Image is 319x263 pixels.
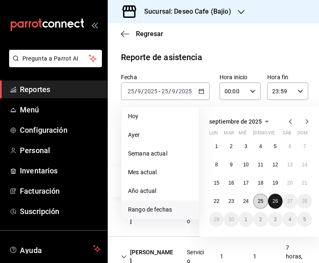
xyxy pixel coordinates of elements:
button: 21 de septiembre de 2025 [297,175,312,190]
abbr: 9 de septiembre de 2025 [230,162,233,168]
button: Pregunta a Parrot AI [9,50,102,67]
span: Menú [20,104,101,115]
abbr: 25 de septiembre de 2025 [258,198,263,204]
button: 26 de septiembre de 2025 [268,194,283,209]
button: 27 de septiembre de 2025 [283,194,297,209]
abbr: 5 de septiembre de 2025 [274,144,277,149]
span: / [141,88,144,95]
abbr: 28 de septiembre de 2025 [302,198,307,204]
abbr: 14 de septiembre de 2025 [302,162,307,168]
button: 25 de septiembre de 2025 [253,194,268,209]
button: 20 de septiembre de 2025 [283,175,297,190]
abbr: 5 de octubre de 2025 [303,217,306,222]
abbr: 19 de septiembre de 2025 [273,180,278,186]
button: Regresar [121,30,163,38]
abbr: miércoles [239,130,247,139]
span: Hoy [128,112,192,121]
abbr: 18 de septiembre de 2025 [258,180,263,186]
div: Cell [114,205,180,229]
label: Hora inicio [220,74,261,80]
span: Año actual [128,187,192,195]
button: open_drawer_menu [91,22,98,28]
span: Ayuda [20,244,90,254]
div: Head [108,166,319,197]
button: 6 de septiembre de 2025 [283,139,297,154]
abbr: 17 de septiembre de 2025 [243,180,249,186]
button: septiembre de 2025 [209,117,272,127]
abbr: 4 de octubre de 2025 [288,217,291,222]
abbr: 30 de septiembre de 2025 [228,217,234,222]
button: 8 de septiembre de 2025 [209,157,224,172]
abbr: martes [224,130,234,139]
button: 1 de octubre de 2025 [239,212,253,227]
button: 7 de septiembre de 2025 [297,139,312,154]
input: -- [172,88,176,95]
span: / [176,88,178,95]
span: Inventarios [20,165,101,176]
abbr: 3 de septiembre de 2025 [244,144,247,149]
button: 19 de septiembre de 2025 [268,175,283,190]
abbr: 2 de septiembre de 2025 [230,144,233,149]
abbr: 22 de septiembre de 2025 [214,198,219,204]
span: Ayer [128,131,192,139]
button: 1 de septiembre de 2025 [209,139,224,154]
div: HeadCell [114,170,169,194]
input: -- [161,88,169,95]
abbr: 6 de septiembre de 2025 [288,144,291,149]
span: / [169,88,171,95]
span: - [159,88,160,95]
button: 22 de septiembre de 2025 [209,194,224,209]
abbr: 29 de septiembre de 2025 [214,217,219,222]
button: 9 de septiembre de 2025 [224,157,238,172]
abbr: domingo [297,130,308,139]
abbr: 7 de septiembre de 2025 [303,144,306,149]
button: 11 de septiembre de 2025 [253,157,268,172]
abbr: 15 de septiembre de 2025 [214,180,219,186]
abbr: 24 de septiembre de 2025 [243,198,249,204]
button: 18 de septiembre de 2025 [253,175,268,190]
button: 13 de septiembre de 2025 [283,157,297,172]
abbr: 12 de septiembre de 2025 [273,162,278,168]
abbr: sábado [283,130,291,139]
abbr: 23 de septiembre de 2025 [228,198,234,204]
span: Configuración [20,124,101,136]
input: -- [137,88,141,95]
abbr: viernes [268,130,275,139]
span: Rango de fechas [128,205,192,214]
span: Reportes [20,84,101,95]
abbr: 2 de octubre de 2025 [259,217,262,222]
abbr: 3 de octubre de 2025 [274,217,277,222]
button: 2 de octubre de 2025 [253,212,268,227]
abbr: 4 de septiembre de 2025 [259,144,262,149]
button: 24 de septiembre de 2025 [239,194,253,209]
button: 23 de septiembre de 2025 [224,194,238,209]
button: 29 de septiembre de 2025 [209,212,224,227]
input: -- [127,88,135,95]
abbr: 1 de octubre de 2025 [244,217,247,222]
span: Regresar [136,30,163,38]
abbr: 16 de septiembre de 2025 [228,180,234,186]
button: 30 de septiembre de 2025 [224,212,238,227]
button: 3 de septiembre de 2025 [239,139,253,154]
button: 5 de septiembre de 2025 [268,139,283,154]
input: ---- [178,88,192,95]
abbr: 13 de septiembre de 2025 [287,162,292,168]
button: 12 de septiembre de 2025 [268,157,283,172]
button: 5 de octubre de 2025 [297,212,312,227]
button: 17 de septiembre de 2025 [239,175,253,190]
input: ---- [144,88,158,95]
abbr: 26 de septiembre de 2025 [273,198,278,204]
abbr: 27 de septiembre de 2025 [287,198,292,204]
span: Pregunta a Parrot AI [22,54,89,63]
span: Semana actual [128,149,192,158]
div: Reporte de asistencia [121,51,202,63]
span: Suscripción [20,206,101,217]
button: 10 de septiembre de 2025 [239,157,253,172]
abbr: jueves [253,130,302,139]
abbr: 21 de septiembre de 2025 [302,180,307,186]
button: 4 de octubre de 2025 [283,212,297,227]
a: Pregunta a Parrot AI [6,60,102,69]
abbr: 20 de septiembre de 2025 [287,180,292,186]
abbr: 11 de septiembre de 2025 [258,162,263,168]
abbr: lunes [209,130,218,139]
